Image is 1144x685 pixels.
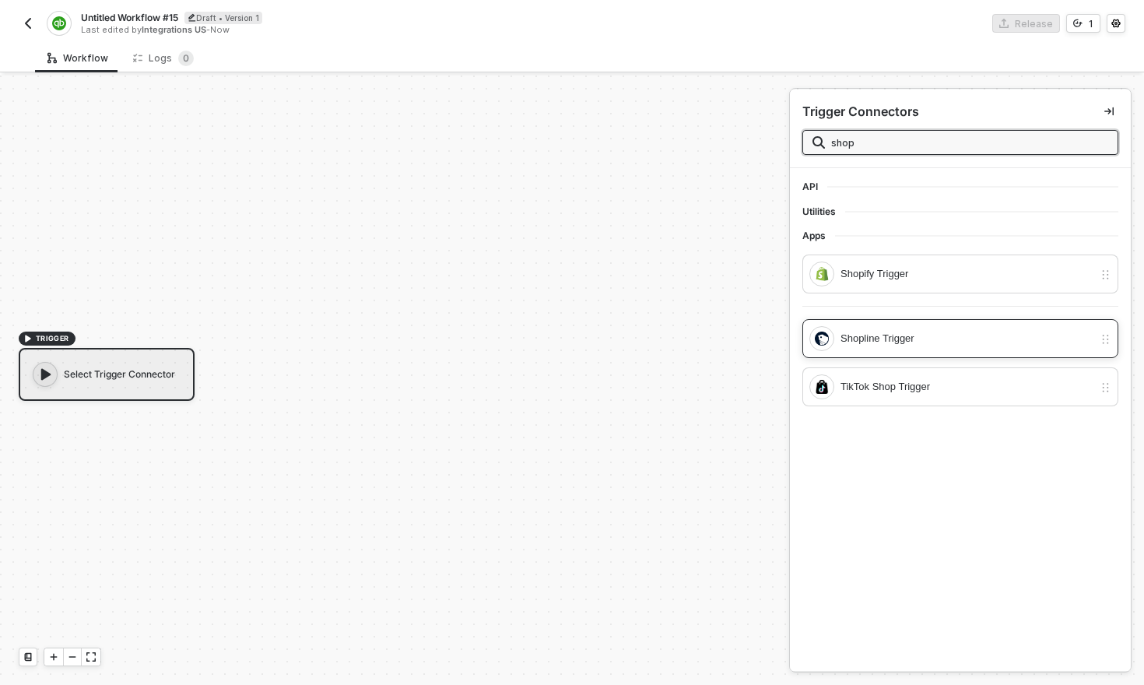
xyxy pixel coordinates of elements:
[142,24,206,35] span: Integrations US
[815,267,829,281] img: integration-icon
[19,348,195,401] div: Select Trigger Connector
[1089,17,1093,30] div: 1
[184,12,262,24] div: Draft • Version 1
[81,24,570,36] div: Last edited by - Now
[49,652,58,662] span: icon-play
[188,13,196,22] span: icon-edit
[802,230,835,242] span: Apps
[1100,333,1111,346] img: drag
[22,17,34,30] img: back
[47,52,108,65] div: Workflow
[802,181,827,193] span: API
[802,205,845,218] span: Utilities
[840,265,1093,283] div: Shopify Trigger
[52,16,65,30] img: integration-icon
[133,51,194,66] div: Logs
[812,136,825,149] img: search
[815,380,829,394] img: integration-icon
[992,14,1060,33] button: Release
[840,330,1093,347] div: Shopline Trigger
[802,104,919,120] div: Trigger Connectors
[23,334,33,343] span: icon-play
[38,367,54,382] span: icon-play
[86,652,96,662] span: icon-expand
[1111,19,1121,28] span: icon-settings
[1073,19,1083,28] span: icon-versioning
[815,332,829,346] img: integration-icon
[36,332,69,345] span: TRIGGER
[831,134,1108,151] input: Search all blocks
[68,652,77,662] span: icon-minus
[81,11,178,24] span: Untitled Workflow #15
[178,51,194,66] sup: 0
[1100,269,1111,281] img: drag
[19,14,37,33] button: back
[840,378,1093,395] div: TikTok Shop Trigger
[1104,107,1114,116] span: icon-collapse-right
[1100,381,1111,394] img: drag
[1066,14,1100,33] button: 1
